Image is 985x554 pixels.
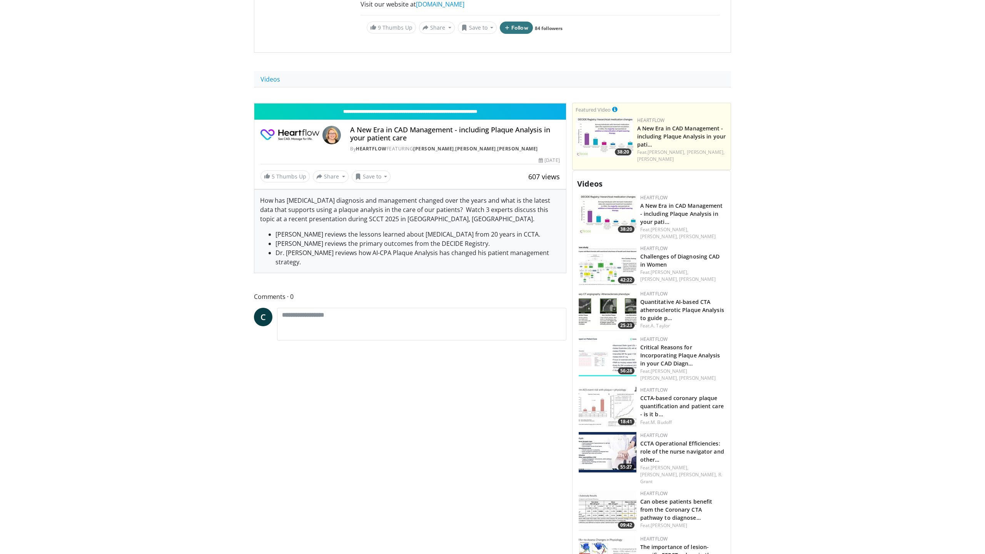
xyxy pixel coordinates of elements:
span: Comments 0 [254,292,566,302]
span: 42:22 [618,277,634,284]
span: 18:41 [618,418,634,425]
a: 55:27 [579,432,636,472]
img: Heartflow [260,126,319,144]
span: 25:23 [618,322,634,329]
button: Save to [458,22,497,34]
a: 18:41 [579,387,636,427]
a: Heartflow [640,245,668,252]
img: 9d526d79-32af-4af5-827d-587e3dcc2a92.150x105_q85_crop-smart_upscale.jpg [579,432,636,472]
a: [PERSON_NAME] [679,233,716,240]
a: [PERSON_NAME] [651,522,687,529]
span: 5 [272,173,275,180]
span: 56:28 [618,367,634,374]
div: Feat. [640,368,725,382]
button: Share [419,22,455,34]
a: [PERSON_NAME] [637,156,674,162]
div: Feat. [637,149,728,163]
div: Feat. [640,269,725,283]
a: CCTA Operational Efficiencies: role of the nurse navigator and other… [640,440,724,463]
a: 38:20 [579,194,636,235]
a: C [254,308,272,326]
a: Quantitative AI-based CTA atherosclerotic Plaque Analysis to guide p… [640,298,724,322]
p: How has [MEDICAL_DATA] diagnosis and management changed over the years and what is the latest dat... [260,196,560,224]
a: [PERSON_NAME], [640,276,678,282]
a: 84 followers [535,25,563,32]
a: Can obese patients benefit from the Coronary CTA pathway to diagnose… [640,498,713,521]
img: 248d14eb-d434-4f54-bc7d-2124e3d05da6.150x105_q85_crop-smart_upscale.jpg [579,290,636,331]
h4: A New Era in CAD Management - including Plaque Analysis in your patient care [350,126,559,142]
a: Challenges of Diagnosing CAD in Women [640,253,720,268]
div: Feat. [640,226,725,240]
a: [PERSON_NAME], [687,149,725,155]
a: A New Era in CAD Management - including Plaque Analysis in your pati… [637,125,726,148]
a: A. Taylor [651,322,670,329]
div: Feat. [640,419,725,426]
a: [PERSON_NAME] [497,145,538,152]
button: Save to [352,170,391,183]
a: Heartflow [640,490,668,497]
div: [DATE] [539,157,559,164]
button: Follow [500,22,533,34]
a: Heartflow [640,536,668,542]
img: 65719914-b9df-436f-8749-217792de2567.150x105_q85_crop-smart_upscale.jpg [579,245,636,285]
li: [PERSON_NAME] reviews the primary outcomes from the DECIDE Registry. [275,239,560,248]
div: Feat. [640,464,725,485]
img: f3cdf1e0-265e-43d4-9b82-3a8e9c0ab29e.150x105_q85_crop-smart_upscale.jpg [579,490,636,531]
a: [PERSON_NAME], [679,471,717,478]
a: [PERSON_NAME] [PERSON_NAME], [640,368,688,381]
span: 55:27 [618,464,634,471]
a: Critical Reasons for Incorporating Plaque Analysis in your CAD Diagn… [640,344,720,367]
a: [PERSON_NAME] [679,276,716,282]
a: Heartflow [640,387,668,393]
span: 38:20 [615,149,631,155]
span: 9 [378,24,381,31]
a: Heartflow [640,432,668,439]
a: [PERSON_NAME], [648,149,685,155]
a: [PERSON_NAME] [413,145,454,152]
a: [PERSON_NAME], [651,226,688,233]
span: 38:20 [618,226,634,233]
a: CCTA-based coronary plaque quantification and patient care - is it b… [640,394,724,418]
img: b2ff4880-67be-4c9f-bf3d-a798f7182cd6.150x105_q85_crop-smart_upscale.jpg [579,336,636,376]
a: [PERSON_NAME] [679,375,716,381]
a: 42:22 [579,245,636,285]
a: A New Era in CAD Management - including Plaque Analysis in your pati… [640,202,723,225]
a: 56:28 [579,336,636,376]
a: Heartflow [640,194,668,201]
a: R. Grant [640,471,722,485]
a: [PERSON_NAME], [640,471,678,478]
a: Heartflow [640,336,668,342]
a: Heartflow [356,145,387,152]
a: 09:42 [579,490,636,531]
div: Feat. [640,322,725,329]
a: Heartflow [640,290,668,297]
a: [PERSON_NAME] [455,145,496,152]
span: 607 views [528,172,560,181]
a: [PERSON_NAME], [651,269,688,275]
a: 5 Thumbs Up [260,170,310,182]
li: [PERSON_NAME] reviews the lessons learned about [MEDICAL_DATA] from 20 years in CCTA. [275,230,560,239]
div: By FEATURING , , [350,145,559,152]
a: 9 Thumbs Up [367,22,416,33]
a: M. Budoff [651,419,672,426]
a: [PERSON_NAME], [640,233,678,240]
a: Heartflow [637,117,665,123]
img: 738d0e2d-290f-4d89-8861-908fb8b721dc.150x105_q85_crop-smart_upscale.jpg [576,117,633,157]
a: 25:23 [579,290,636,331]
img: 73737796-d99c-44d3-abd7-fe12f4733765.150x105_q85_crop-smart_upscale.jpg [579,387,636,427]
button: Share [313,170,349,183]
img: Avatar [322,126,341,144]
small: Featured Video [576,106,611,113]
span: Videos [577,179,603,189]
img: 738d0e2d-290f-4d89-8861-908fb8b721dc.150x105_q85_crop-smart_upscale.jpg [579,194,636,235]
a: 38:20 [576,117,633,157]
li: Dr. [PERSON_NAME] reviews how AI-CPA Plaque Analysis has changed his patient management strategy. [275,248,560,267]
div: Feat. [640,522,725,529]
a: Videos [254,71,287,87]
a: [PERSON_NAME], [651,464,688,471]
span: 09:42 [618,522,634,529]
